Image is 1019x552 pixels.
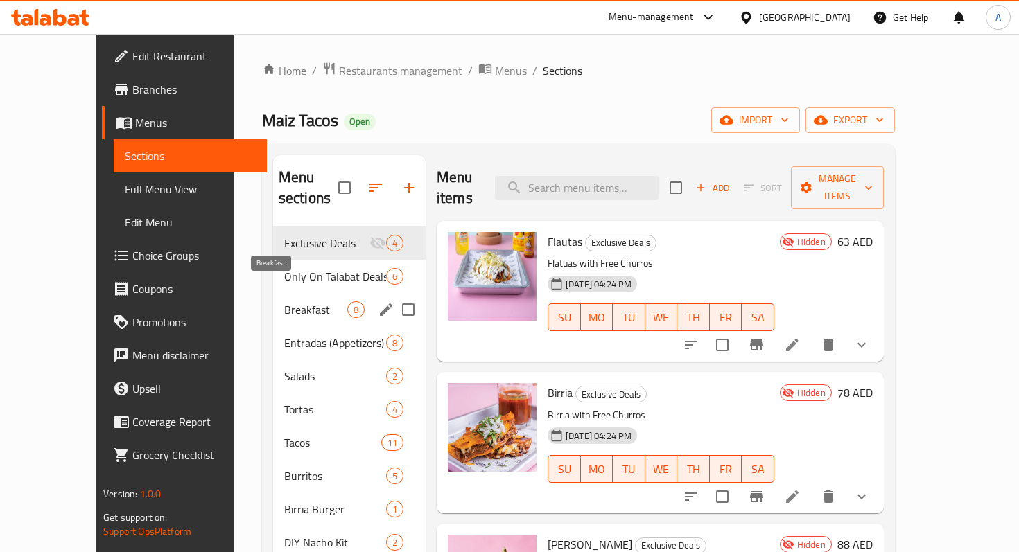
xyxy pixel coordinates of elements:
a: Coupons [102,272,266,305]
span: Branches [132,81,255,98]
span: SU [554,459,575,479]
span: Coupons [132,281,255,297]
span: Maiz Tacos [262,105,338,136]
a: Choice Groups [102,239,266,272]
span: Tacos [284,434,381,451]
nav: breadcrumb [262,62,895,80]
a: Menus [102,106,266,139]
span: MO [586,459,608,479]
div: items [386,268,403,285]
svg: Show Choices [853,337,870,353]
p: Flatuas with Free Churros [548,255,774,272]
div: Entradas (Appetizers)8 [273,326,426,359]
button: show more [845,328,878,362]
span: Choice Groups [132,247,255,264]
button: sort-choices [674,480,708,513]
button: import [711,107,800,133]
div: items [381,434,403,451]
span: 8 [348,303,364,317]
div: Exclusive Deals [575,386,647,402]
span: 2 [387,370,403,383]
a: Full Menu View [114,172,266,206]
button: TH [677,303,710,331]
div: Salads2 [273,359,426,393]
a: Edit menu item [784,488,801,505]
div: items [347,301,365,318]
button: show more [845,480,878,513]
div: Birria Burger1 [273,492,426,526]
span: TU [618,459,640,479]
span: Select section first [735,177,791,199]
button: TH [677,455,710,483]
button: TU [613,303,645,331]
div: items [386,468,403,484]
div: Menu-management [609,9,694,26]
span: A [995,10,1001,25]
span: TU [618,308,640,328]
button: sort-choices [674,328,708,362]
span: [DATE] 04:24 PM [560,278,637,291]
p: Birria with Free Churros [548,407,774,424]
a: Home [262,62,306,79]
span: TH [683,308,704,328]
a: Edit Restaurant [102,39,266,73]
span: TH [683,459,704,479]
span: Grocery Checklist [132,447,255,463]
span: Coverage Report [132,413,255,430]
div: items [386,501,403,517]
span: Salads [284,368,386,384]
span: Menus [135,114,255,131]
a: Edit menu item [784,337,801,353]
a: Support.OpsPlatform [103,522,191,540]
div: Open [344,114,376,130]
div: items [386,534,403,551]
span: FR [715,308,737,328]
span: 6 [387,270,403,283]
span: WE [651,308,672,328]
span: Flautas [548,231,582,252]
h6: 78 AED [837,383,873,402]
span: Entradas (Appetizers) [284,335,386,351]
button: WE [645,303,678,331]
button: SU [548,455,580,483]
span: Select to update [708,482,737,511]
span: Hidden [792,386,831,400]
span: WE [651,459,672,479]
img: Flautas [448,232,537,321]
span: Sections [125,148,255,164]
div: Tacos11 [273,426,426,459]
span: Add [694,180,731,196]
div: items [386,335,403,351]
span: Tortas [284,401,386,418]
span: Menus [495,62,527,79]
div: Burritos5 [273,459,426,492]
button: edit [376,299,397,320]
span: 5 [387,470,403,483]
button: SA [742,455,774,483]
h2: Menu items [437,167,478,208]
svg: Show Choices [853,488,870,505]
span: 4 [387,237,403,250]
li: / [312,62,317,79]
span: Menu disclaimer [132,347,255,364]
span: Open [344,116,376,127]
span: 2 [387,536,403,549]
span: 1.0.0 [140,485,162,503]
span: Exclusive Deals [576,386,646,402]
input: search [495,176,659,200]
span: SU [554,308,575,328]
span: Manage items [802,170,873,205]
div: Exclusive Deals [585,235,656,251]
span: Exclusive Deals [284,235,369,251]
span: Hidden [792,235,831,249]
button: Branch-specific-item [740,328,773,362]
span: Only On Talabat Deals [284,268,386,285]
div: [GEOGRAPHIC_DATA] [759,10,851,25]
span: export [817,112,884,129]
button: SU [548,303,580,331]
